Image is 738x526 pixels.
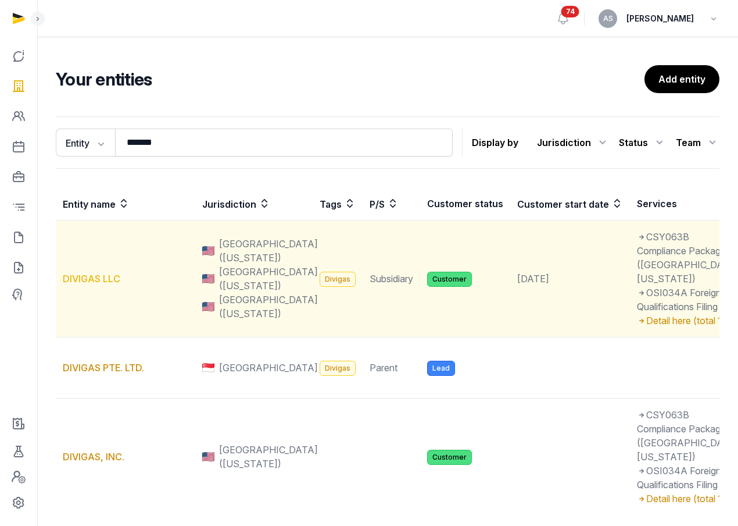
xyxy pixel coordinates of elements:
[313,187,363,221] th: Tags
[56,129,115,157] button: Entity
[561,6,579,17] span: 74
[219,237,318,265] span: [GEOGRAPHIC_DATA] ([US_STATE])
[363,221,420,337] td: Subsidiary
[644,65,719,93] a: Add entity
[603,15,613,22] span: AS
[427,272,472,287] span: Customer
[427,361,455,376] span: Lead
[510,221,630,337] td: [DATE]
[219,293,318,321] span: [GEOGRAPHIC_DATA] ([US_STATE])
[363,337,420,399] td: Parent
[637,287,736,312] span: OSI034A Foreign Qualifications Filing Fee
[676,133,719,152] div: Team
[537,133,610,152] div: Jurisdiction
[626,12,694,26] span: [PERSON_NAME]
[427,450,472,465] span: Customer
[619,133,667,152] div: Status
[63,362,144,374] a: DIVIGAS PTE. LTD.
[420,187,510,221] th: Customer status
[472,133,518,152] p: Display by
[63,273,120,285] a: DIVIGAS LLC
[637,465,736,491] span: OSI034A Foreign Qualifications Filing Fee
[320,272,356,287] span: Divigas
[320,361,356,376] span: Divigas
[510,187,630,221] th: Customer start date
[63,451,124,463] a: DIVIGAS, INC.
[219,361,318,375] span: [GEOGRAPHIC_DATA]
[56,187,195,221] th: Entity name
[195,187,313,221] th: Jurisdiction
[363,187,420,221] th: P/S
[219,443,318,471] span: [GEOGRAPHIC_DATA] ([US_STATE])
[219,265,318,293] span: [GEOGRAPHIC_DATA] ([US_STATE])
[599,9,617,28] button: AS
[56,69,644,90] h2: Your entities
